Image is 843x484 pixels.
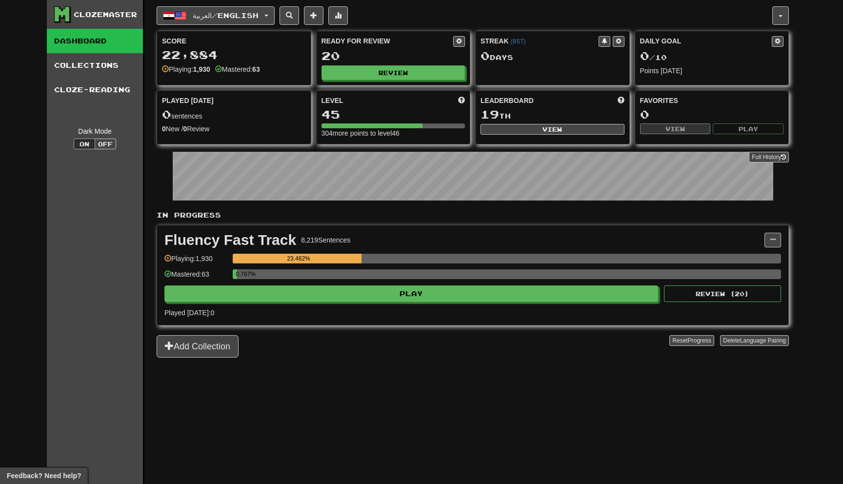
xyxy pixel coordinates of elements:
[164,269,228,285] div: Mastered: 63
[321,50,465,62] div: 20
[74,10,137,20] div: Clozemaster
[481,36,599,46] div: Streak
[618,96,624,105] span: This week in points, UTC
[162,36,306,46] div: Score
[481,96,534,105] span: Leaderboard
[252,65,260,73] strong: 63
[47,78,143,102] a: Cloze-Reading
[95,139,116,149] button: Off
[304,6,323,25] button: Add sentence to collection
[193,65,210,73] strong: 1,930
[162,64,210,74] div: Playing:
[157,210,789,220] p: In Progress
[321,36,454,46] div: Ready for Review
[162,124,306,134] div: New / Review
[157,335,239,358] button: Add Collection
[54,126,136,136] div: Dark Mode
[640,108,784,121] div: 0
[669,335,714,346] button: ResetProgress
[713,123,783,134] button: Play
[481,49,490,62] span: 0
[7,471,81,481] span: Open feedback widget
[280,6,299,25] button: Search sentences
[47,29,143,53] a: Dashboard
[183,125,187,133] strong: 0
[164,309,214,317] span: Played [DATE]: 0
[664,285,781,302] button: Review (20)
[74,139,95,149] button: On
[236,269,237,279] div: 0.767%
[458,96,465,105] span: Score more points to level up
[328,6,348,25] button: More stats
[688,337,711,344] span: Progress
[640,36,772,47] div: Daily Goal
[157,6,275,25] button: العربية/English
[193,11,259,20] span: العربية / English
[749,152,789,162] a: Full History
[321,108,465,121] div: 45
[640,123,711,134] button: View
[162,108,306,121] div: sentences
[162,107,171,121] span: 0
[321,128,465,138] div: 304 more points to level 46
[47,53,143,78] a: Collections
[510,38,525,45] a: (BST)
[720,335,789,346] button: DeleteLanguage Pairing
[236,254,361,263] div: 23.482%
[481,108,624,121] div: th
[321,96,343,105] span: Level
[164,254,228,270] div: Playing: 1,930
[481,124,624,135] button: View
[301,235,350,245] div: 8,219 Sentences
[640,96,784,105] div: Favorites
[640,53,667,61] span: / 10
[640,66,784,76] div: Points [DATE]
[215,64,260,74] div: Mastered:
[740,337,786,344] span: Language Pairing
[164,233,296,247] div: Fluency Fast Track
[481,107,499,121] span: 19
[640,49,649,62] span: 0
[164,285,658,302] button: Play
[321,65,465,80] button: Review
[162,49,306,61] div: 22,884
[162,96,214,105] span: Played [DATE]
[162,125,166,133] strong: 0
[481,50,624,62] div: Day s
